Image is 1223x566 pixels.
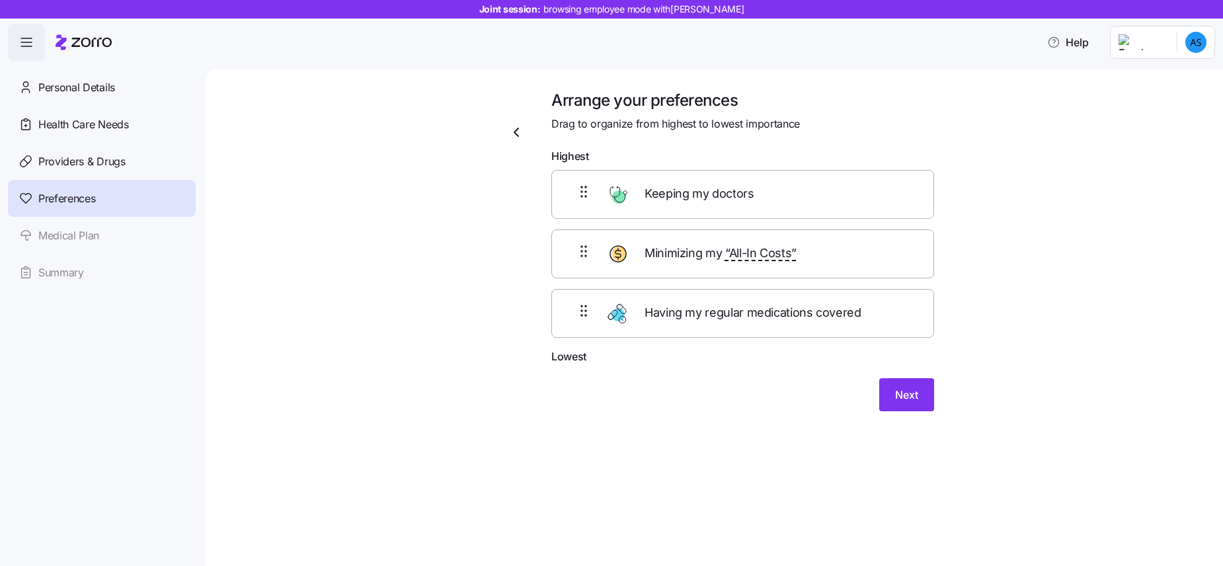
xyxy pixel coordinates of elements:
[879,378,934,411] button: Next
[38,79,115,96] span: Personal Details
[645,303,864,323] span: Having my regular medications covered
[725,244,797,263] span: “All-In Costs”
[8,143,196,180] a: Providers & Drugs
[1119,34,1166,50] img: Employer logo
[551,90,934,110] h1: Arrange your preferences
[38,190,95,207] span: Preferences
[895,387,918,403] span: Next
[645,184,757,204] span: Keeping my doctors
[551,170,934,219] div: Keeping my doctors
[1047,34,1089,50] span: Help
[38,153,126,170] span: Providers & Drugs
[8,69,196,106] a: Personal Details
[479,3,744,16] span: Joint session:
[645,244,797,263] span: Minimizing my
[551,348,586,365] span: Lowest
[543,3,744,16] span: browsing employee mode with [PERSON_NAME]
[551,229,934,278] div: Minimizing my “All-In Costs”
[38,116,129,133] span: Health Care Needs
[551,289,934,338] div: Having my regular medications covered
[551,116,800,132] span: Drag to organize from highest to lowest importance
[8,180,196,217] a: Preferences
[551,148,589,165] span: Highest
[8,106,196,143] a: Health Care Needs
[1185,32,1206,53] img: ea1db4408893bce31e686a6c635b6246
[1037,29,1099,56] button: Help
